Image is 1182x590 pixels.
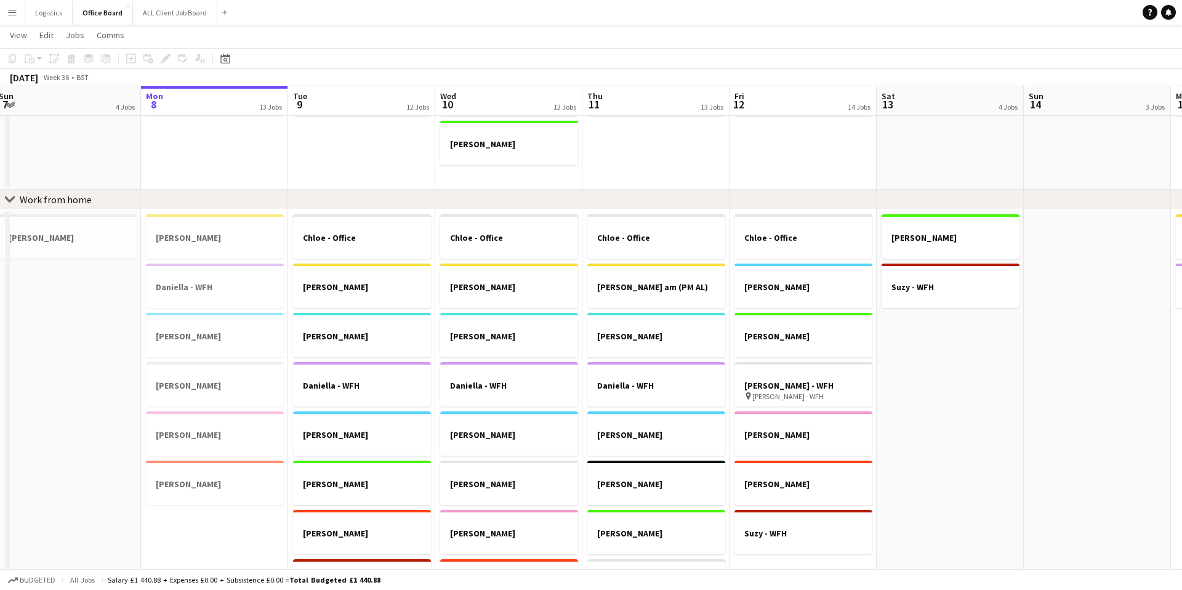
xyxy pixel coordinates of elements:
[92,27,129,43] a: Comms
[440,139,578,150] h3: [PERSON_NAME]
[734,429,872,440] h3: [PERSON_NAME]
[587,214,725,259] app-job-card: Chloe - Office
[144,97,163,111] span: 8
[440,232,578,243] h3: Chloe - Office
[440,331,578,342] h3: [PERSON_NAME]
[734,479,872,490] h3: [PERSON_NAME]
[440,313,578,357] div: [PERSON_NAME]
[587,91,603,102] span: Thu
[440,479,578,490] h3: [PERSON_NAME]
[734,411,872,456] div: [PERSON_NAME]
[734,313,872,357] app-job-card: [PERSON_NAME]
[293,429,431,440] h3: [PERSON_NAME]
[146,264,284,308] app-job-card: Daniella - WFH
[293,264,431,308] app-job-card: [PERSON_NAME]
[880,97,895,111] span: 13
[882,281,1019,293] h3: Suzy - WFH
[734,264,872,308] app-job-card: [PERSON_NAME]
[587,362,725,406] app-job-card: Daniella - WFH
[587,479,725,490] h3: [PERSON_NAME]
[587,429,725,440] h3: [PERSON_NAME]
[293,528,431,539] h3: [PERSON_NAME]
[734,214,872,259] app-job-card: Chloe - Office
[73,1,133,25] button: Office Board
[293,281,431,293] h3: [PERSON_NAME]
[146,313,284,357] div: [PERSON_NAME]
[734,331,872,342] h3: [PERSON_NAME]
[146,479,284,490] h3: [PERSON_NAME]
[10,30,27,41] span: View
[440,281,578,293] h3: [PERSON_NAME]
[440,264,578,308] app-job-card: [PERSON_NAME]
[293,232,431,243] h3: Chloe - Office
[97,30,124,41] span: Comms
[701,102,723,111] div: 13 Jobs
[440,461,578,505] app-job-card: [PERSON_NAME]
[440,411,578,456] app-job-card: [PERSON_NAME]
[146,214,284,259] app-job-card: [PERSON_NAME]
[146,461,284,505] app-job-card: [PERSON_NAME]
[146,411,284,456] app-job-card: [PERSON_NAME]
[587,264,725,308] app-job-card: [PERSON_NAME] am (PM AL)
[293,411,431,456] div: [PERSON_NAME]
[734,380,872,391] h3: [PERSON_NAME] - WFH
[146,91,163,102] span: Mon
[440,380,578,391] h3: Daniella - WFH
[293,510,431,554] app-job-card: [PERSON_NAME]
[293,461,431,505] app-job-card: [PERSON_NAME]
[587,313,725,357] app-job-card: [PERSON_NAME]
[1146,102,1165,111] div: 3 Jobs
[752,392,824,401] span: [PERSON_NAME] - WFH
[76,73,89,82] div: BST
[293,479,431,490] h3: [PERSON_NAME]
[1029,91,1043,102] span: Sun
[293,313,431,357] app-job-card: [PERSON_NAME]
[440,91,456,102] span: Wed
[440,510,578,554] div: [PERSON_NAME]
[587,461,725,505] app-job-card: [PERSON_NAME]
[440,214,578,259] app-job-card: Chloe - Office
[733,97,744,111] span: 12
[587,380,725,391] h3: Daniella - WFH
[116,102,135,111] div: 4 Jobs
[146,362,284,406] app-job-card: [PERSON_NAME]
[734,461,872,505] app-job-card: [PERSON_NAME]
[734,281,872,293] h3: [PERSON_NAME]
[999,102,1018,111] div: 4 Jobs
[25,1,73,25] button: Logistics
[587,232,725,243] h3: Chloe - Office
[734,91,744,102] span: Fri
[734,510,872,554] app-job-card: Suzy - WFH
[587,510,725,554] app-job-card: [PERSON_NAME]
[20,193,92,206] div: Work from home
[289,575,380,584] span: Total Budgeted £1 440.88
[10,71,38,84] div: [DATE]
[61,27,89,43] a: Jobs
[587,411,725,456] app-job-card: [PERSON_NAME]
[440,429,578,440] h3: [PERSON_NAME]
[734,362,872,406] div: [PERSON_NAME] - WFH [PERSON_NAME] - WFH
[293,214,431,259] div: Chloe - Office
[882,91,895,102] span: Sat
[5,27,32,43] a: View
[882,264,1019,308] app-job-card: Suzy - WFH
[585,97,603,111] span: 11
[41,73,71,82] span: Week 36
[882,232,1019,243] h3: [PERSON_NAME]
[440,362,578,406] div: Daniella - WFH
